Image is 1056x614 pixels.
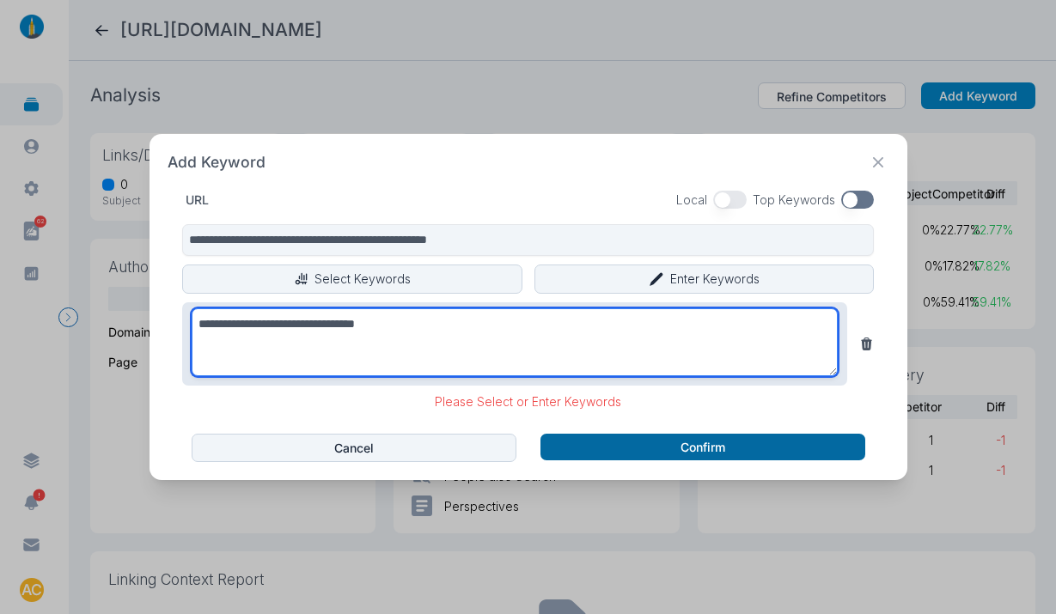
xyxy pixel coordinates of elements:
label: URL [186,192,209,208]
p: Please Select or Enter Keywords [182,394,874,410]
button: Confirm [540,434,864,461]
h2: Add Keyword [168,152,266,173]
span: Top Keywords [753,192,835,207]
button: Select Keywords [182,264,522,294]
button: Enter Keywords [534,264,875,294]
span: Local [676,192,707,207]
button: Cancel [192,434,517,463]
